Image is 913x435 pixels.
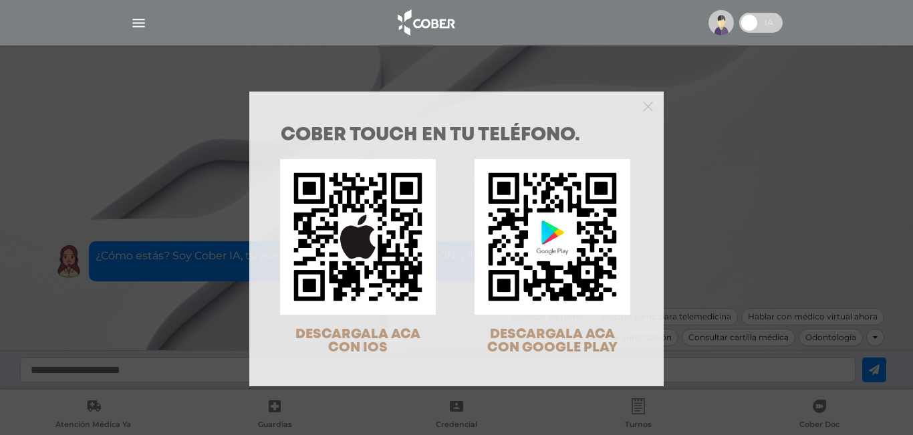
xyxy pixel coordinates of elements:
[475,159,630,315] img: qr-code
[295,328,420,354] span: DESCARGALA ACA CON IOS
[281,126,632,145] h1: COBER TOUCH en tu teléfono.
[487,328,618,354] span: DESCARGALA ACA CON GOOGLE PLAY
[280,159,436,315] img: qr-code
[643,100,653,112] button: Close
